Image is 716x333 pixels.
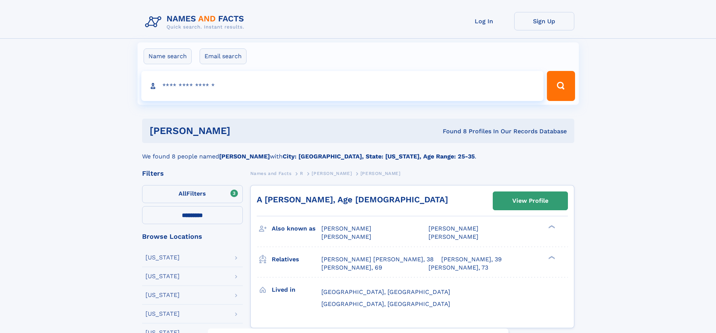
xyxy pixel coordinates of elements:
[428,264,488,272] a: [PERSON_NAME], 73
[321,288,450,295] span: [GEOGRAPHIC_DATA], [GEOGRAPHIC_DATA]
[360,171,401,176] span: [PERSON_NAME]
[142,143,574,161] div: We found 8 people named with .
[547,71,575,101] button: Search Button
[546,225,556,229] div: ❯
[142,185,243,203] label: Filters
[272,253,321,266] h3: Relatives
[441,255,502,264] a: [PERSON_NAME], 39
[321,225,371,232] span: [PERSON_NAME]
[300,169,303,178] a: R
[312,169,352,178] a: [PERSON_NAME]
[493,192,568,210] a: View Profile
[142,12,250,32] img: Logo Names and Facts
[283,153,475,160] b: City: [GEOGRAPHIC_DATA], State: [US_STATE], Age Range: 25-35
[300,171,303,176] span: R
[321,300,450,307] span: [GEOGRAPHIC_DATA], [GEOGRAPHIC_DATA]
[336,127,567,136] div: Found 8 Profiles In Our Records Database
[142,170,243,177] div: Filters
[142,233,243,240] div: Browse Locations
[312,171,352,176] span: [PERSON_NAME]
[179,190,186,197] span: All
[257,195,448,204] a: A [PERSON_NAME], Age [DEMOGRAPHIC_DATA]
[141,71,544,101] input: search input
[250,169,292,178] a: Names and Facts
[150,126,337,136] h1: [PERSON_NAME]
[514,12,574,30] a: Sign Up
[272,283,321,296] h3: Lived in
[512,192,548,209] div: View Profile
[219,153,270,160] b: [PERSON_NAME]
[321,264,382,272] a: [PERSON_NAME], 69
[428,233,478,240] span: [PERSON_NAME]
[546,255,556,260] div: ❯
[321,233,371,240] span: [PERSON_NAME]
[145,255,180,261] div: [US_STATE]
[200,48,247,64] label: Email search
[428,225,478,232] span: [PERSON_NAME]
[145,292,180,298] div: [US_STATE]
[145,311,180,317] div: [US_STATE]
[144,48,192,64] label: Name search
[145,273,180,279] div: [US_STATE]
[272,222,321,235] h3: Also known as
[321,255,434,264] a: [PERSON_NAME] [PERSON_NAME], 38
[454,12,514,30] a: Log In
